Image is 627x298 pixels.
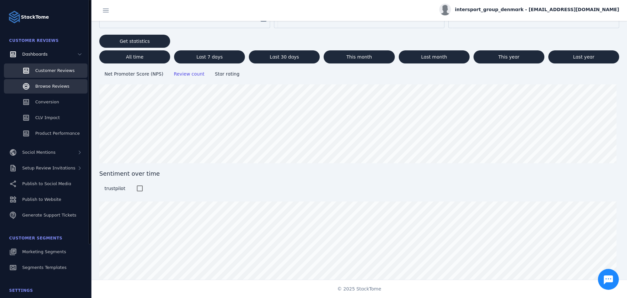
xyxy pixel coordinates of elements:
[35,99,59,104] span: Conversion
[9,236,62,240] span: Customer Segments
[498,55,520,59] span: This year
[22,197,61,202] span: Publish to Website
[4,192,88,207] a: Publish to Website
[439,4,451,15] img: profile.jpg
[4,95,88,109] a: Conversion
[4,63,88,78] a: Customer Reviews
[22,213,76,218] span: Generate Support Tickets
[346,55,372,59] span: This month
[4,245,88,259] a: Marketing Segments
[196,55,223,59] span: Last 7 days
[9,288,33,293] span: Settings
[4,260,88,275] a: Segments Templates
[99,35,170,48] button: Get statistics
[4,79,88,94] a: Browse Reviews
[4,177,88,191] a: Publish to Social Media
[573,55,594,59] span: Last year
[126,55,143,59] span: All time
[35,131,80,136] span: Product Performance
[21,14,49,21] strong: StackTome
[439,4,619,15] button: intersport_group_denmark - [EMAIL_ADDRESS][DOMAIN_NAME]
[548,50,619,63] button: Last year
[249,50,320,63] button: Last 30 days
[474,50,544,63] button: This year
[22,249,66,254] span: Marketing Segments
[99,50,170,63] button: All time
[22,166,75,170] span: Setup Review Invitations
[257,12,270,25] button: Open calendar
[174,71,204,77] span: Review count
[104,186,125,191] span: trustpilot
[22,181,71,186] span: Publish to Social Media
[8,10,21,24] img: Logo image
[174,50,245,63] button: Last 7 days
[324,50,394,63] button: This month
[4,208,88,222] a: Generate Support Tickets
[4,126,88,141] a: Product Performance
[35,84,70,89] span: Browse Reviews
[399,50,470,63] button: Last month
[9,38,59,43] span: Customer Reviews
[104,71,163,77] span: Net Promoter Score (NPS)
[215,71,239,77] span: Star rating
[22,150,56,155] span: Social Mentions
[35,68,74,73] span: Customer Reviews
[22,265,67,270] span: Segments Templates
[22,52,48,57] span: Dashboards
[4,111,88,125] a: CLV Impact
[455,6,619,13] span: intersport_group_denmark - [EMAIL_ADDRESS][DOMAIN_NAME]
[421,55,447,59] span: Last month
[120,39,150,44] span: Get statistics
[337,286,381,292] span: © 2025 StackTome
[35,115,60,120] span: CLV Impact
[99,169,619,178] span: Sentiment over time
[270,55,299,59] span: Last 30 days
